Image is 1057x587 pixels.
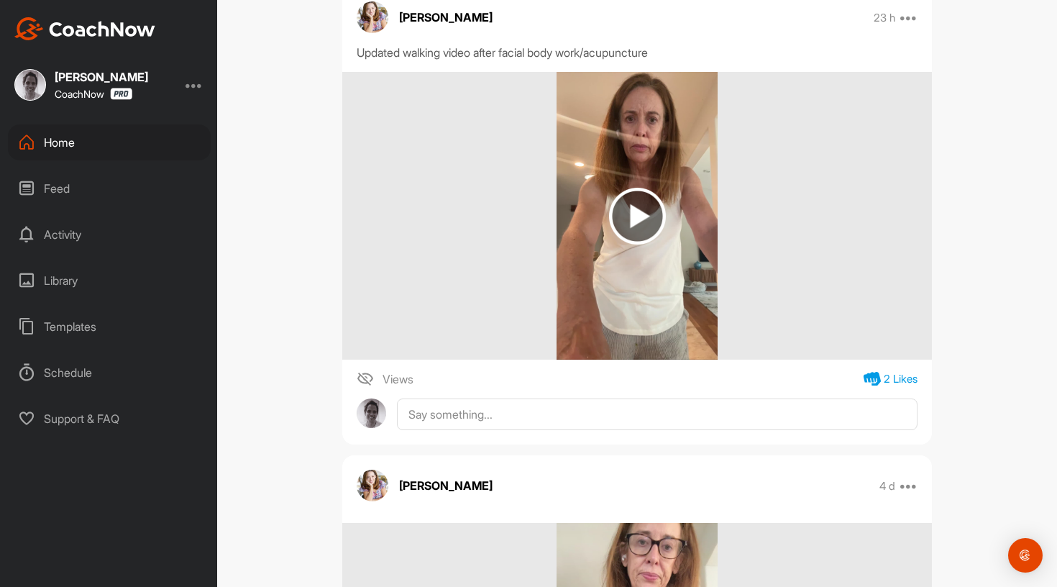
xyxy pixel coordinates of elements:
img: play [609,188,666,245]
img: icon [357,370,374,388]
p: 23 h [874,11,895,25]
img: media [557,72,717,360]
span: Views [383,370,413,388]
div: [PERSON_NAME] [55,71,148,83]
p: 4 d [879,479,895,493]
div: Home [8,124,211,160]
img: avatar [357,399,386,428]
div: 2 Likes [884,371,918,388]
div: CoachNow [55,88,132,100]
div: Templates [8,309,211,345]
img: square_59452d3baa3585bcb83603fe515fba20.jpg [14,69,46,101]
div: Open Intercom Messenger [1008,538,1043,573]
div: Support & FAQ [8,401,211,437]
div: Library [8,263,211,299]
img: avatar [357,1,388,33]
p: [PERSON_NAME] [399,9,493,26]
img: CoachNow Pro [110,88,132,100]
div: Activity [8,217,211,252]
div: Updated walking video after facial body work/acupuncture [357,44,918,61]
div: Feed [8,170,211,206]
img: avatar [357,470,388,501]
div: Schedule [8,355,211,391]
p: [PERSON_NAME] [399,477,493,494]
img: CoachNow [14,17,155,40]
